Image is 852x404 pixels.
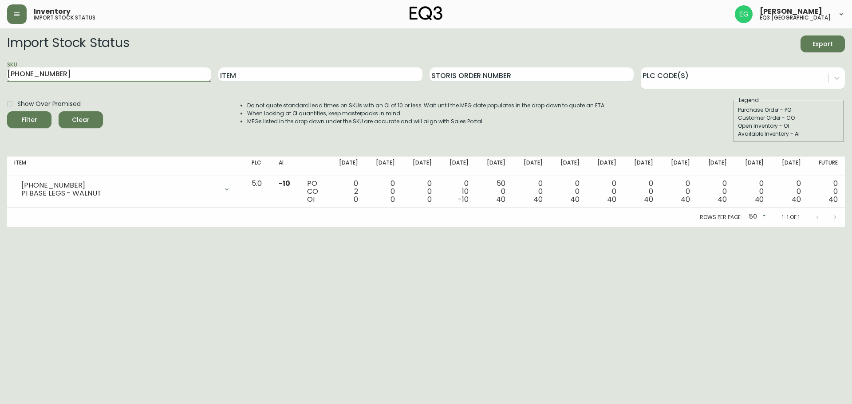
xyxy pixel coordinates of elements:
[587,157,623,176] th: [DATE]
[247,110,606,118] li: When looking at OI quantities, keep masterpacks in mind.
[458,194,469,204] span: -10
[59,111,103,128] button: Clear
[681,194,690,204] span: 40
[365,157,402,176] th: [DATE]
[513,157,549,176] th: [DATE]
[667,180,690,204] div: 0 0
[660,157,697,176] th: [DATE]
[607,194,616,204] span: 40
[410,6,442,20] img: logo
[815,180,838,204] div: 0 0
[427,194,432,204] span: 0
[734,157,771,176] th: [DATE]
[7,111,51,128] button: Filter
[14,180,237,199] div: [PHONE_NUMBER]PI BASE LEGS - WALNUT
[755,194,764,204] span: 40
[808,157,845,176] th: Future
[801,35,845,52] button: Export
[741,180,764,204] div: 0 0
[738,106,839,114] div: Purchase Order - PO
[496,194,505,204] span: 40
[697,157,734,176] th: [DATE]
[439,157,476,176] th: [DATE]
[718,194,727,204] span: 40
[735,5,753,23] img: db11c1629862fe82d63d0774b1b54d2b
[760,8,822,15] span: [PERSON_NAME]
[483,180,505,204] div: 50 0
[402,157,439,176] th: [DATE]
[738,122,839,130] div: Open Inventory - OI
[245,176,272,208] td: 5.0
[446,180,469,204] div: 0 10
[66,114,96,126] span: Clear
[738,114,839,122] div: Customer Order - CO
[738,130,839,138] div: Available Inventory - AI
[17,99,81,109] span: Show Over Promised
[247,102,606,110] li: Do not quote standard lead times on SKUs with an OI of 10 or less. Wait until the MFG date popula...
[771,157,808,176] th: [DATE]
[34,8,71,15] span: Inventory
[782,213,800,221] p: 1-1 of 1
[245,157,272,176] th: PLC
[738,96,760,104] legend: Legend
[533,194,543,204] span: 40
[7,35,129,52] h2: Import Stock Status
[34,15,95,20] h5: import stock status
[828,194,838,204] span: 40
[328,157,365,176] th: [DATE]
[390,194,395,204] span: 0
[550,157,587,176] th: [DATE]
[778,180,801,204] div: 0 0
[594,180,616,204] div: 0 0
[7,157,245,176] th: Item
[623,157,660,176] th: [DATE]
[21,189,218,197] div: PI BASE LEGS - WALNUT
[520,180,542,204] div: 0 0
[409,180,432,204] div: 0 0
[307,194,315,204] span: OI
[247,118,606,126] li: MFGs listed in the drop down under the SKU are accurate and will align with Sales Portal.
[279,178,290,188] span: -10
[808,39,838,50] span: Export
[792,194,801,204] span: 40
[272,157,300,176] th: AI
[557,180,580,204] div: 0 0
[631,180,653,204] div: 0 0
[335,180,358,204] div: 0 2
[354,194,358,204] span: 0
[570,194,580,204] span: 40
[760,15,831,20] h5: eq3 [GEOGRAPHIC_DATA]
[372,180,395,204] div: 0 0
[704,180,727,204] div: 0 0
[476,157,513,176] th: [DATE]
[700,213,742,221] p: Rows per page:
[307,180,321,204] div: PO CO
[21,181,218,189] div: [PHONE_NUMBER]
[644,194,653,204] span: 40
[745,210,768,224] div: 50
